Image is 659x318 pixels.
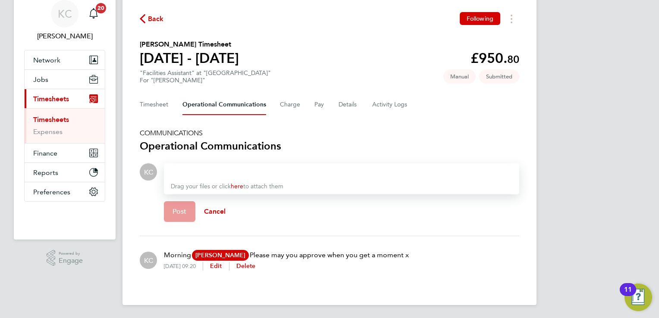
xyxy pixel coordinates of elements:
button: Edit [210,262,222,271]
span: Cancel [204,207,226,215]
button: Open Resource Center, 11 new notifications [624,284,652,311]
span: Finance [33,149,57,157]
button: Cancel [195,201,235,222]
span: Edit [210,262,222,270]
button: Following [460,12,500,25]
span: [PERSON_NAME] [192,250,249,261]
span: Kay Cronin [24,31,105,41]
span: KC [144,167,153,177]
button: Delete [236,262,256,271]
span: This timesheet is Submitted. [479,69,519,84]
button: Operational Communications [182,94,266,115]
h2: [PERSON_NAME] Timesheet [140,39,239,50]
span: KC [58,8,72,19]
h5: COMMUNICATIONS [140,129,519,137]
h1: [DATE] - [DATE] [140,50,239,67]
span: Engage [59,257,83,265]
div: "Facilities Assistant" at "[GEOGRAPHIC_DATA]" [140,69,271,84]
div: For "[PERSON_NAME]" [140,77,271,84]
span: Jobs [33,75,48,84]
a: Powered byEngage [47,250,83,266]
h3: Operational Communications [140,139,519,153]
div: Timesheets [25,108,105,143]
span: Preferences [33,188,70,196]
button: Timesheet [140,94,169,115]
button: Reports [25,163,105,182]
button: Finance [25,143,105,162]
span: Powered by [59,250,83,257]
button: Timesheets Menu [504,12,519,25]
span: Timesheets [33,95,69,103]
span: Reports [33,168,58,177]
button: Timesheets [25,89,105,108]
a: here [231,183,243,190]
a: Timesheets [33,115,69,124]
button: Charge [280,94,301,115]
button: Activity Logs [372,94,408,115]
a: Expenses [33,128,63,136]
span: Drag your files or click to attach them [171,183,283,190]
img: fastbook-logo-retina.png [25,210,105,224]
button: Jobs [25,70,105,89]
span: Delete [236,262,256,270]
a: Go to home page [24,210,105,224]
div: Kay Cronin [140,252,157,269]
button: Preferences [25,182,105,201]
div: Kay Cronin [140,163,157,181]
button: Network [25,50,105,69]
span: Network [33,56,60,64]
span: Following [467,15,493,22]
span: This timesheet was manually created. [443,69,476,84]
span: Back [148,14,164,24]
div: 11 [624,290,632,301]
div: [DATE] 09:20 [164,263,203,270]
button: Pay [314,94,325,115]
span: 80 [507,53,519,65]
app-decimal: £950. [471,50,519,66]
p: Morning Please may you approve when you get a moment x [164,250,409,260]
button: Back [140,13,164,24]
button: Details [339,94,358,115]
span: 20 [96,3,106,13]
span: KC [144,256,153,265]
